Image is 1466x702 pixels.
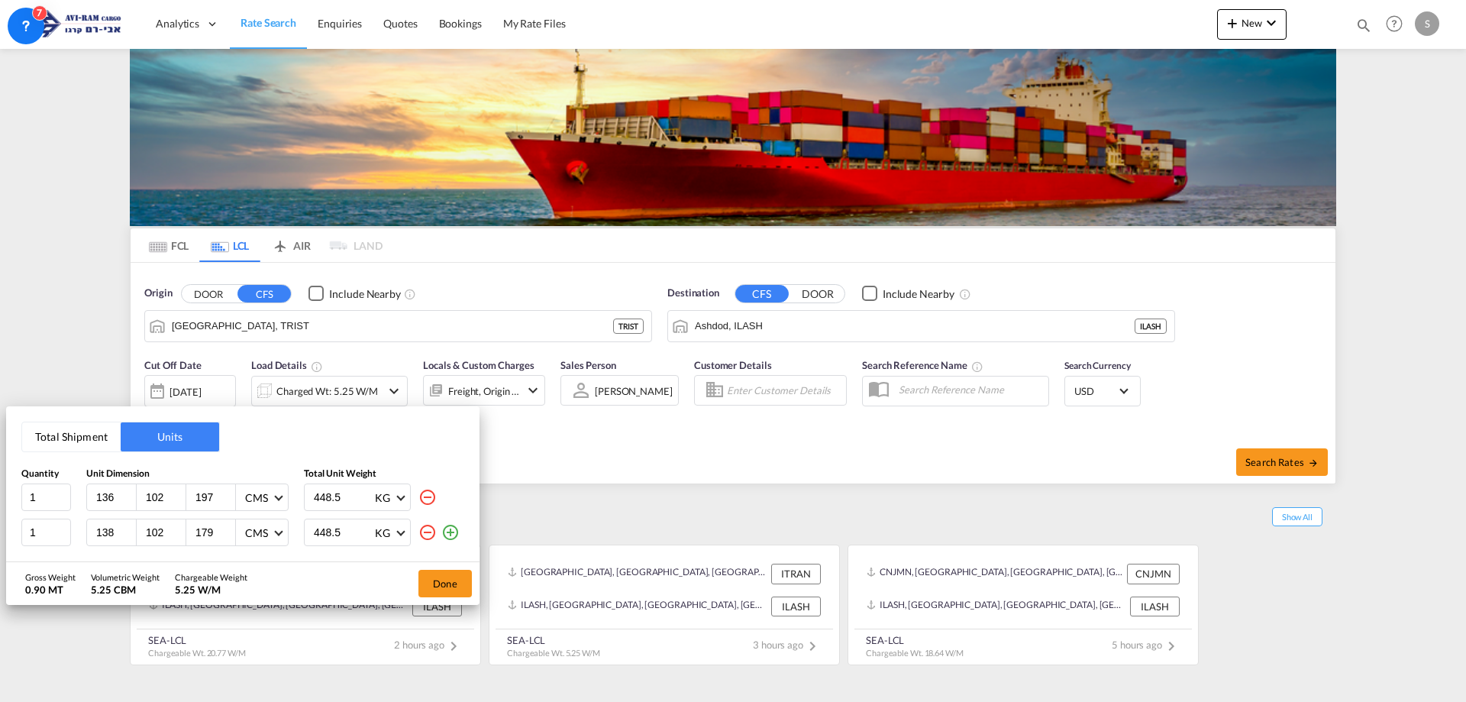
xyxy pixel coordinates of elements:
[25,571,76,583] div: Gross Weight
[245,526,268,539] div: CMS
[375,526,390,539] div: KG
[95,526,136,539] input: L
[91,583,160,597] div: 5.25 CBM
[418,488,437,506] md-icon: icon-minus-circle-outline
[25,583,76,597] div: 0.90 MT
[194,490,235,504] input: H
[304,467,464,480] div: Total Unit Weight
[375,491,390,504] div: KG
[144,490,186,504] input: W
[175,583,247,597] div: 5.25 W/M
[245,491,268,504] div: CMS
[21,484,71,511] input: Qty
[418,523,437,542] md-icon: icon-minus-circle-outline
[91,571,160,583] div: Volumetric Weight
[21,519,71,546] input: Qty
[86,467,289,480] div: Unit Dimension
[441,523,460,542] md-icon: icon-plus-circle-outline
[175,571,247,583] div: Chargeable Weight
[144,526,186,539] input: W
[22,422,121,451] button: Total Shipment
[21,467,71,480] div: Quantity
[121,422,219,451] button: Units
[312,484,373,510] input: Enter weight
[95,490,136,504] input: L
[418,570,472,597] button: Done
[194,526,235,539] input: H
[312,519,373,545] input: Enter weight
